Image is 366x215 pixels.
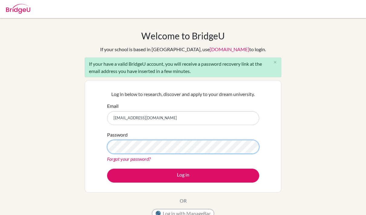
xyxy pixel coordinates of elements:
[107,91,259,98] p: Log in below to research, discover and apply to your dream university.
[180,197,187,204] p: OR
[107,156,151,162] a: Forgot your password?
[141,30,225,41] h1: Welcome to BridgeU
[100,46,266,53] div: If your school is based in [GEOGRAPHIC_DATA], use to login.
[210,46,249,52] a: [DOMAIN_NAME]
[107,131,128,138] label: Password
[107,102,119,110] label: Email
[107,169,259,183] button: Log in
[273,60,277,64] i: close
[269,58,281,67] button: Close
[85,58,281,77] div: If your have a valid BridgeU account, you will receive a password recovery link at the email addr...
[6,4,30,14] img: Bridge-U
